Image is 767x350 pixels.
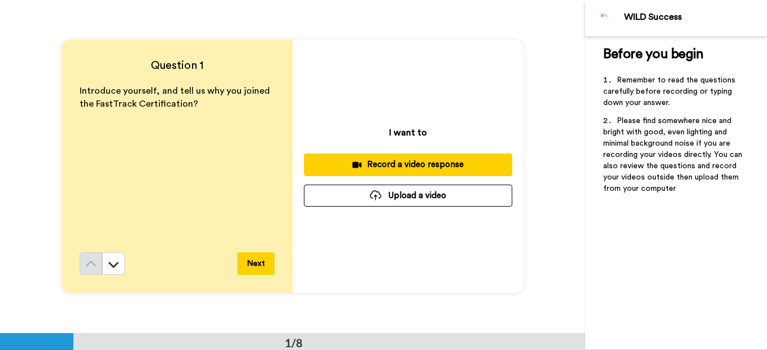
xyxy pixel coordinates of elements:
[603,117,744,193] span: Please find somewhere nice and bright with good, even lighting and minimal background noise if yo...
[80,86,272,108] span: Introduce yourself, and tell us why you joined the FastTrack Certification?
[603,76,738,107] span: Remember to read the questions carefully before recording or typing down your answer.
[80,58,274,73] h4: Question 1
[313,159,503,170] div: Record a video response
[237,252,274,275] button: Next
[624,12,766,23] div: WILD Success
[591,5,618,32] img: Profile Image
[603,47,703,61] span: Before you begin
[389,126,427,139] p: I want to
[304,154,512,176] button: Record a video response
[304,185,512,207] button: Upload a video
